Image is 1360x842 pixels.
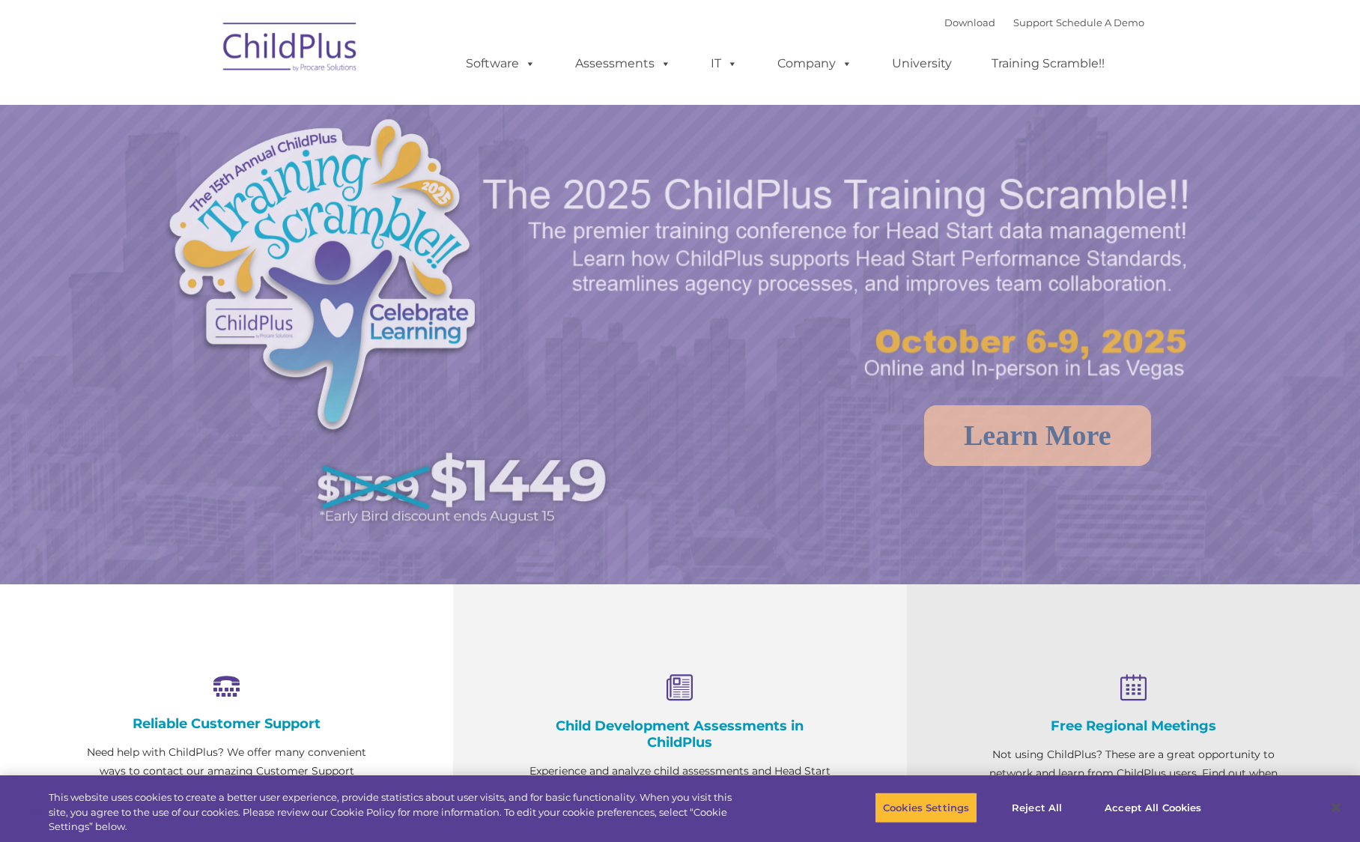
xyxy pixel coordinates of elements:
[977,49,1120,79] a: Training Scramble!!
[75,743,378,818] p: Need help with ChildPlus? We offer many convenient ways to contact our amazing Customer Support r...
[696,49,753,79] a: IT
[216,12,365,87] img: ChildPlus by Procare Solutions
[1320,791,1353,824] button: Close
[528,718,831,751] h4: Child Development Assessments in ChildPlus
[528,762,831,837] p: Experience and analyze child assessments and Head Start data management in one system with zero c...
[1056,16,1144,28] a: Schedule A Demo
[875,792,977,823] button: Cookies Settings
[1096,792,1209,823] button: Accept All Cookies
[982,718,1285,734] h4: Free Regional Meetings
[944,16,1144,28] font: |
[560,49,686,79] a: Assessments
[1013,16,1053,28] a: Support
[75,715,378,732] h4: Reliable Customer Support
[944,16,995,28] a: Download
[990,792,1084,823] button: Reject All
[451,49,550,79] a: Software
[982,745,1285,802] p: Not using ChildPlus? These are a great opportunity to network and learn from ChildPlus users. Fin...
[762,49,867,79] a: Company
[49,790,748,835] div: This website uses cookies to create a better user experience, provide statistics about user visit...
[924,405,1151,466] a: Learn More
[877,49,967,79] a: University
